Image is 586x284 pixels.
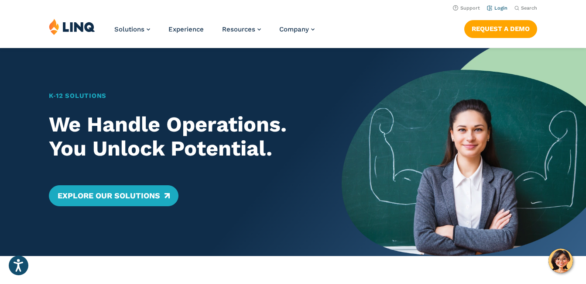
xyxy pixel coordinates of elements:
[222,25,255,33] span: Resources
[521,5,537,11] span: Search
[487,5,507,11] a: Login
[49,91,318,100] h1: K‑12 Solutions
[49,18,95,35] img: LINQ | K‑12 Software
[514,5,537,11] button: Open Search Bar
[49,112,318,161] h2: We Handle Operations. You Unlock Potential.
[114,25,144,33] span: Solutions
[49,185,178,206] a: Explore Our Solutions
[279,25,309,33] span: Company
[464,20,537,38] a: Request a Demo
[464,18,537,38] nav: Button Navigation
[548,249,573,273] button: Hello, have a question? Let’s chat.
[279,25,315,33] a: Company
[453,5,480,11] a: Support
[114,25,150,33] a: Solutions
[222,25,261,33] a: Resources
[168,25,204,33] a: Experience
[114,18,315,47] nav: Primary Navigation
[342,48,586,256] img: Home Banner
